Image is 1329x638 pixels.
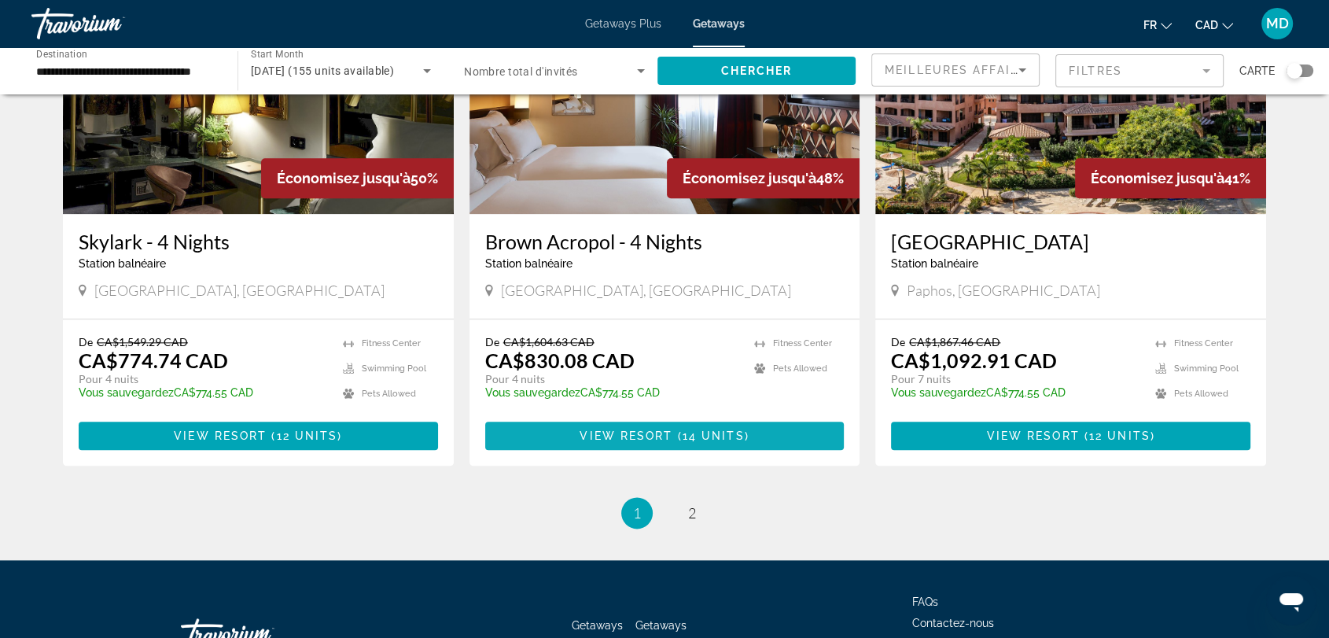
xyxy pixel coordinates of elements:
[485,386,580,399] span: Vous sauvegardez
[79,372,327,386] p: Pour 4 nuits
[251,49,304,60] span: Start Month
[485,386,739,399] p: CA$774.55 CAD
[362,389,416,399] span: Pets Allowed
[362,363,426,374] span: Swimming Pool
[909,335,1000,349] span: CA$1,867.46 CAD
[1257,7,1298,40] button: User Menu
[683,170,816,186] span: Économisez jusqu'à
[79,386,174,399] span: Vous sauvegardez
[1174,389,1228,399] span: Pets Allowed
[987,430,1080,442] span: View Resort
[1266,575,1316,625] iframe: Bouton de lancement de la fenêtre de messagerie
[485,257,572,270] span: Station balnéaire
[79,257,166,270] span: Station balnéaire
[1174,338,1233,349] span: Fitness Center
[907,282,1100,299] span: Paphos, [GEOGRAPHIC_DATA]
[683,430,745,442] span: 14 units
[1195,13,1233,36] button: Change currency
[267,430,342,442] span: ( )
[174,430,267,442] span: View Resort
[891,335,905,349] span: De
[79,422,438,450] button: View Resort(12 units)
[1174,363,1239,374] span: Swimming Pool
[485,349,635,372] p: CA$830.08 CAD
[688,504,696,522] span: 2
[580,430,672,442] span: View Resort
[485,422,845,450] button: View Resort(14 units)
[891,349,1057,372] p: CA$1,092.91 CAD
[277,430,338,442] span: 12 units
[891,372,1139,386] p: Pour 7 nuits
[251,65,394,77] span: [DATE] (155 units available)
[1091,170,1224,186] span: Économisez jusqu'à
[79,349,228,372] p: CA$774.74 CAD
[773,338,832,349] span: Fitness Center
[503,335,595,349] span: CA$1,604.63 CAD
[912,596,938,608] a: FAQs
[1195,19,1218,31] span: CAD
[693,17,745,30] a: Getaways
[63,497,1266,529] nav: Pagination
[485,230,845,253] a: Brown Acropol - 4 Nights
[1089,430,1150,442] span: 12 units
[672,430,749,442] span: ( )
[79,386,327,399] p: CA$774.55 CAD
[912,617,994,629] a: Contactez-nous
[667,158,860,198] div: 48%
[464,65,578,78] span: Nombre total d'invités
[721,65,793,77] span: Chercher
[31,3,189,44] a: Travorium
[1266,16,1289,31] span: MD
[362,338,421,349] span: Fitness Center
[79,230,438,253] a: Skylark - 4 Nights
[891,386,986,399] span: Vous sauvegardez
[501,282,791,299] span: [GEOGRAPHIC_DATA], [GEOGRAPHIC_DATA]
[891,422,1250,450] button: View Resort(12 units)
[1080,430,1155,442] span: ( )
[885,64,1036,76] span: Meilleures affaires
[891,386,1139,399] p: CA$774.55 CAD
[885,61,1026,79] mat-select: Sort by
[1075,158,1266,198] div: 41%
[485,335,499,349] span: De
[277,170,410,186] span: Économisez jusqu'à
[657,57,856,85] button: Chercher
[97,335,188,349] span: CA$1,549.29 CAD
[36,48,87,59] span: Destination
[1055,53,1224,88] button: Filter
[572,619,623,632] a: Getaways
[891,257,978,270] span: Station balnéaire
[585,17,661,30] a: Getaways Plus
[94,282,385,299] span: [GEOGRAPHIC_DATA], [GEOGRAPHIC_DATA]
[1143,19,1157,31] span: fr
[633,504,641,522] span: 1
[261,158,454,198] div: 50%
[1239,60,1275,82] span: Carte
[79,335,93,349] span: De
[773,363,827,374] span: Pets Allowed
[485,372,739,386] p: Pour 4 nuits
[1143,13,1172,36] button: Change language
[891,230,1250,253] a: [GEOGRAPHIC_DATA]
